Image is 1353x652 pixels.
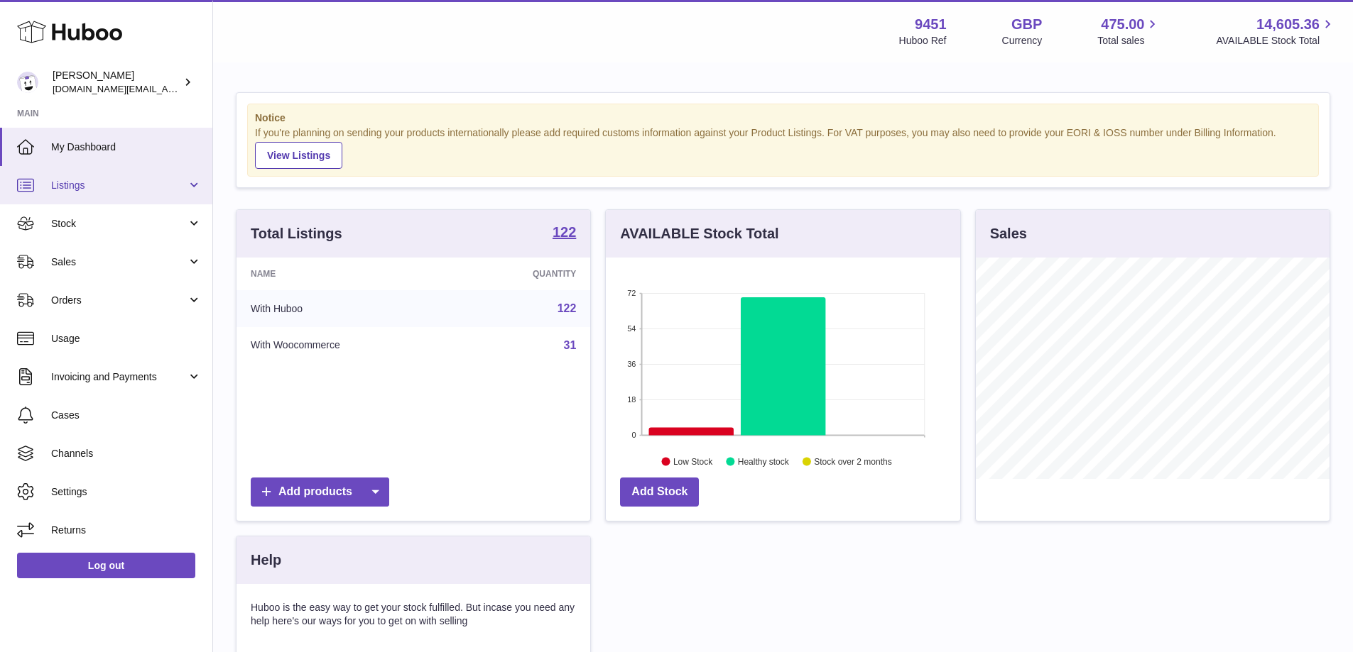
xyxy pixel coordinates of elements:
[1097,34,1161,48] span: Total sales
[237,258,456,290] th: Name
[51,447,202,460] span: Channels
[1097,15,1161,48] a: 475.00 Total sales
[1216,15,1336,48] a: 14,605.36 AVAILABLE Stock Total
[237,327,456,364] td: With Woocommerce
[815,456,892,466] text: Stock over 2 months
[620,224,778,243] h3: AVAILABLE Stock Total
[553,225,576,239] strong: 122
[1216,34,1336,48] span: AVAILABLE Stock Total
[51,140,202,154] span: My Dashboard
[255,111,1311,125] strong: Notice
[17,72,38,93] img: amir.ch@gmail.com
[255,142,342,169] a: View Listings
[51,409,202,422] span: Cases
[738,456,790,466] text: Healthy stock
[628,289,636,297] text: 72
[51,485,202,499] span: Settings
[17,553,195,578] a: Log out
[1101,15,1144,34] span: 475.00
[620,477,699,507] a: Add Stock
[251,224,342,243] h3: Total Listings
[255,126,1311,169] div: If you're planning on sending your products internationally please add required customs informati...
[51,332,202,346] span: Usage
[673,456,713,466] text: Low Stock
[564,339,577,351] a: 31
[553,225,576,242] a: 122
[628,395,636,404] text: 18
[1011,15,1042,34] strong: GBP
[1256,15,1320,34] span: 14,605.36
[990,224,1027,243] h3: Sales
[53,69,180,96] div: [PERSON_NAME]
[51,370,187,384] span: Invoicing and Payments
[237,290,456,327] td: With Huboo
[51,524,202,537] span: Returns
[632,431,636,439] text: 0
[251,601,576,628] p: Huboo is the easy way to get your stock fulfilled. But incase you need any help here's our ways f...
[456,258,590,290] th: Quantity
[628,324,636,333] text: 54
[1002,34,1043,48] div: Currency
[53,83,283,94] span: [DOMAIN_NAME][EMAIL_ADDRESS][DOMAIN_NAME]
[558,302,577,314] a: 122
[51,255,187,269] span: Sales
[899,34,947,48] div: Huboo Ref
[251,477,389,507] a: Add products
[915,15,947,34] strong: 9451
[51,217,187,231] span: Stock
[628,360,636,368] text: 36
[51,294,187,307] span: Orders
[51,179,187,192] span: Listings
[251,551,281,570] h3: Help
